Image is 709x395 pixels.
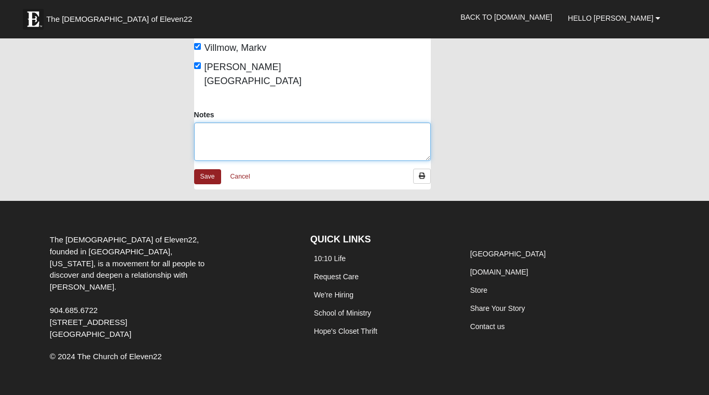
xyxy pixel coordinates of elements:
a: Hello [PERSON_NAME] [560,5,668,31]
a: Store [470,286,487,294]
a: [DOMAIN_NAME] [470,268,528,276]
h4: QUICK LINKS [310,234,451,246]
img: Eleven22 logo [23,9,44,30]
span: The [DEMOGRAPHIC_DATA] of Eleven22 [46,14,192,24]
span: Hello [PERSON_NAME] [568,14,653,22]
a: Hope's Closet Thrift [314,327,377,335]
a: School of Ministry [314,309,371,317]
a: Print Attendance Roster [413,169,431,184]
input: [PERSON_NAME][GEOGRAPHIC_DATA] [194,62,201,69]
a: We're Hiring [314,291,353,299]
span: © 2024 The Church of Eleven22 [50,352,162,361]
label: Notes [194,110,214,120]
span: Villmow, Markv [204,43,267,53]
a: The [DEMOGRAPHIC_DATA] of Eleven22 [18,4,225,30]
a: 10:10 Life [314,254,346,263]
div: The [DEMOGRAPHIC_DATA] of Eleven22, founded in [GEOGRAPHIC_DATA], [US_STATE], is a movement for a... [42,234,216,340]
span: [GEOGRAPHIC_DATA] [50,330,131,338]
a: Request Care [314,273,359,281]
a: Share Your Story [470,304,525,312]
a: [GEOGRAPHIC_DATA] [470,250,546,258]
span: [PERSON_NAME][GEOGRAPHIC_DATA] [204,62,302,86]
a: Save [194,169,221,184]
input: Villmow, Markv [194,43,201,50]
a: Contact us [470,322,505,331]
a: Cancel [224,169,257,185]
a: Back to [DOMAIN_NAME] [453,4,560,30]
